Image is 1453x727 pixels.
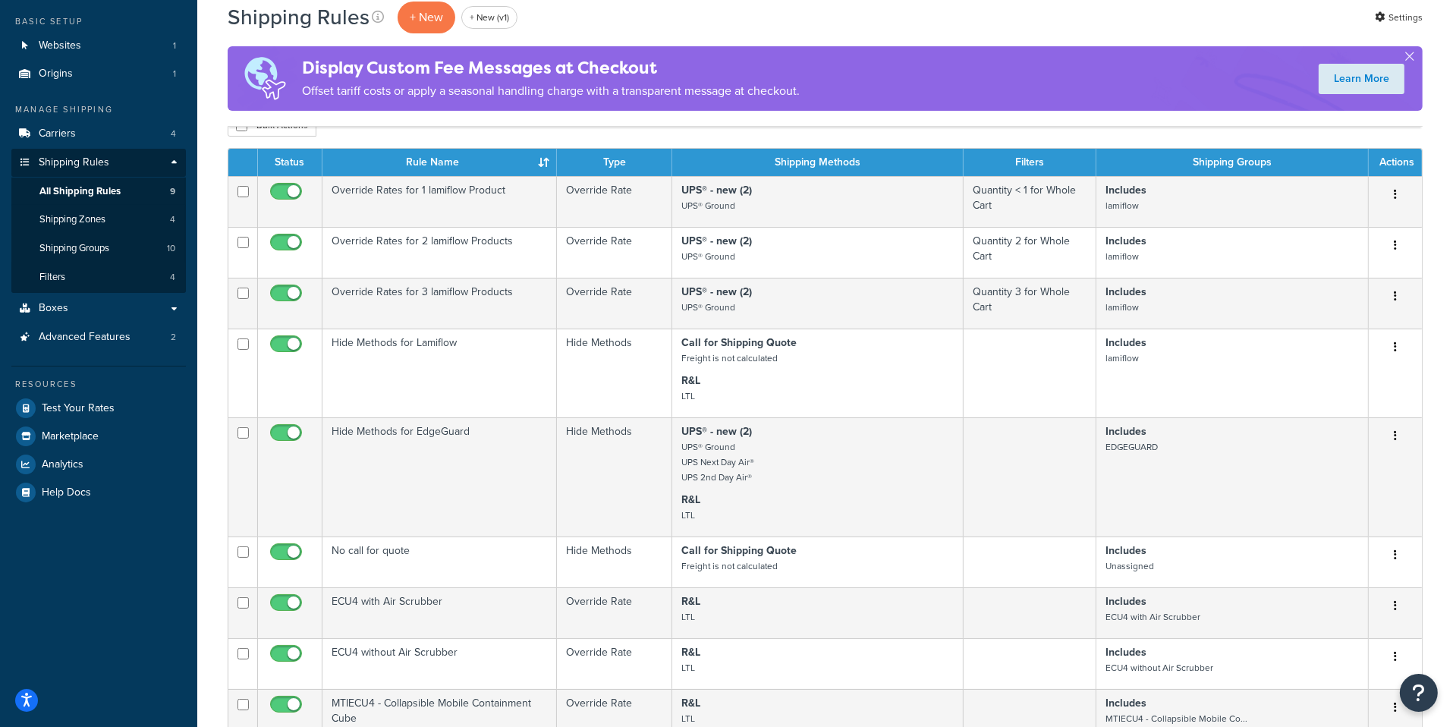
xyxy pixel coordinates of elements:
[11,60,186,88] li: Origins
[11,263,186,291] a: Filters 4
[11,149,186,177] a: Shipping Rules
[1105,182,1146,198] strong: Includes
[681,610,695,624] small: LTL
[11,263,186,291] li: Filters
[39,156,109,169] span: Shipping Rules
[11,32,186,60] a: Websites 1
[11,15,186,28] div: Basic Setup
[11,32,186,60] li: Websites
[681,423,752,439] strong: UPS® - new (2)
[42,486,91,499] span: Help Docs
[322,149,557,176] th: Rule Name : activate to sort column ascending
[39,68,73,80] span: Origins
[557,278,673,329] td: Override Rate
[11,479,186,506] a: Help Docs
[258,149,322,176] th: Status
[557,638,673,689] td: Override Rate
[39,331,131,344] span: Advanced Features
[557,329,673,417] td: Hide Methods
[681,644,700,660] strong: R&L
[557,176,673,227] td: Override Rate
[42,458,83,471] span: Analytics
[681,712,695,725] small: LTL
[1105,610,1200,624] small: ECU4 with Air Scrubber
[173,39,176,52] span: 1
[322,417,557,537] td: Hide Methods for EdgeGuard
[1096,149,1369,176] th: Shipping Groups
[170,271,175,284] span: 4
[173,68,176,80] span: 1
[167,242,175,255] span: 10
[1105,250,1139,263] small: lamiflow
[11,103,186,116] div: Manage Shipping
[964,278,1096,329] td: Quantity 3 for Whole Cart
[681,559,778,573] small: Freight is not calculated
[1105,661,1213,675] small: ECU4 without Air Scrubber
[1105,284,1146,300] strong: Includes
[11,294,186,323] li: Boxes
[171,127,176,140] span: 4
[681,492,700,508] strong: R&L
[42,402,115,415] span: Test Your Rates
[322,278,557,329] td: Override Rates for 3 lamiflow Products
[1400,674,1438,712] button: Open Resource Center
[557,537,673,587] td: Hide Methods
[1105,559,1154,573] small: Unassigned
[11,178,186,206] a: All Shipping Rules 9
[11,378,186,391] div: Resources
[681,182,752,198] strong: UPS® - new (2)
[1375,7,1423,28] a: Settings
[1105,199,1139,212] small: lamiflow
[672,149,963,176] th: Shipping Methods
[681,335,797,351] strong: Call for Shipping Quote
[11,323,186,351] li: Advanced Features
[681,695,700,711] strong: R&L
[1105,712,1247,725] small: MTIECU4 - Collapsible Mobile Co...
[322,227,557,278] td: Override Rates for 2 lamiflow Products
[11,120,186,148] a: Carriers 4
[461,6,517,29] a: + New (v1)
[11,206,186,234] li: Shipping Zones
[322,176,557,227] td: Override Rates for 1 lamiflow Product
[681,440,754,484] small: UPS® Ground UPS Next Day Air® UPS 2nd Day Air®
[322,329,557,417] td: Hide Methods for Lamiflow
[557,587,673,638] td: Override Rate
[11,451,186,478] a: Analytics
[681,351,778,365] small: Freight is not calculated
[1319,64,1404,94] a: Learn More
[1105,301,1139,314] small: lamiflow
[11,323,186,351] a: Advanced Features 2
[11,234,186,263] li: Shipping Groups
[322,537,557,587] td: No call for quote
[39,242,109,255] span: Shipping Groups
[1105,695,1146,711] strong: Includes
[39,39,81,52] span: Websites
[557,227,673,278] td: Override Rate
[964,176,1096,227] td: Quantity < 1 for Whole Cart
[11,206,186,234] a: Shipping Zones 4
[681,593,700,609] strong: R&L
[1105,233,1146,249] strong: Includes
[1105,543,1146,559] strong: Includes
[1105,351,1139,365] small: lamiflow
[39,213,105,226] span: Shipping Zones
[1369,149,1422,176] th: Actions
[1105,644,1146,660] strong: Includes
[322,638,557,689] td: ECU4 without Air Scrubber
[681,661,695,675] small: LTL
[681,284,752,300] strong: UPS® - new (2)
[964,149,1096,176] th: Filters
[398,2,455,33] p: + New
[170,213,175,226] span: 4
[39,185,121,198] span: All Shipping Rules
[557,417,673,537] td: Hide Methods
[11,149,186,293] li: Shipping Rules
[11,395,186,422] a: Test Your Rates
[557,149,673,176] th: Type
[681,250,735,263] small: UPS® Ground
[11,423,186,450] a: Marketplace
[1105,440,1158,454] small: EDGEGUARD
